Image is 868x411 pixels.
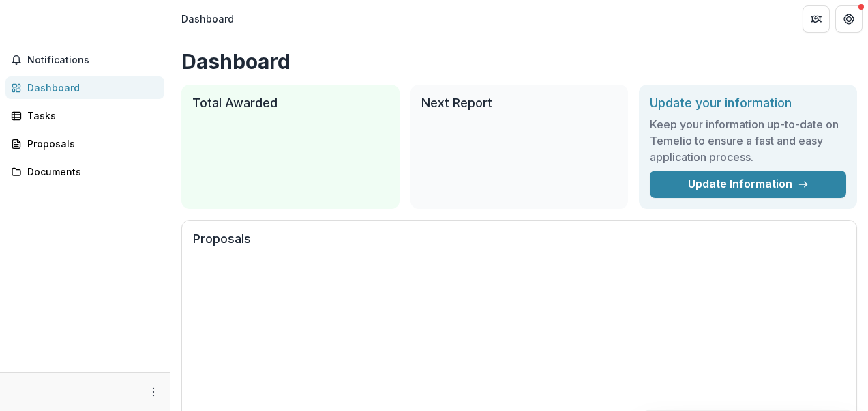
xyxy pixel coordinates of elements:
[27,137,153,151] div: Proposals
[27,81,153,95] div: Dashboard
[5,104,164,127] a: Tasks
[803,5,830,33] button: Partners
[5,132,164,155] a: Proposals
[145,384,162,400] button: More
[5,49,164,71] button: Notifications
[27,55,159,66] span: Notifications
[5,160,164,183] a: Documents
[192,96,389,111] h2: Total Awarded
[835,5,863,33] button: Get Help
[27,165,153,179] div: Documents
[181,49,857,74] h1: Dashboard
[176,9,239,29] nav: breadcrumb
[181,12,234,26] div: Dashboard
[650,96,846,111] h2: Update your information
[27,109,153,123] div: Tasks
[650,171,846,198] a: Update Information
[193,231,845,257] h2: Proposals
[650,116,846,165] h3: Keep your information up-to-date on Temelio to ensure a fast and easy application process.
[5,76,164,99] a: Dashboard
[421,96,618,111] h2: Next Report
